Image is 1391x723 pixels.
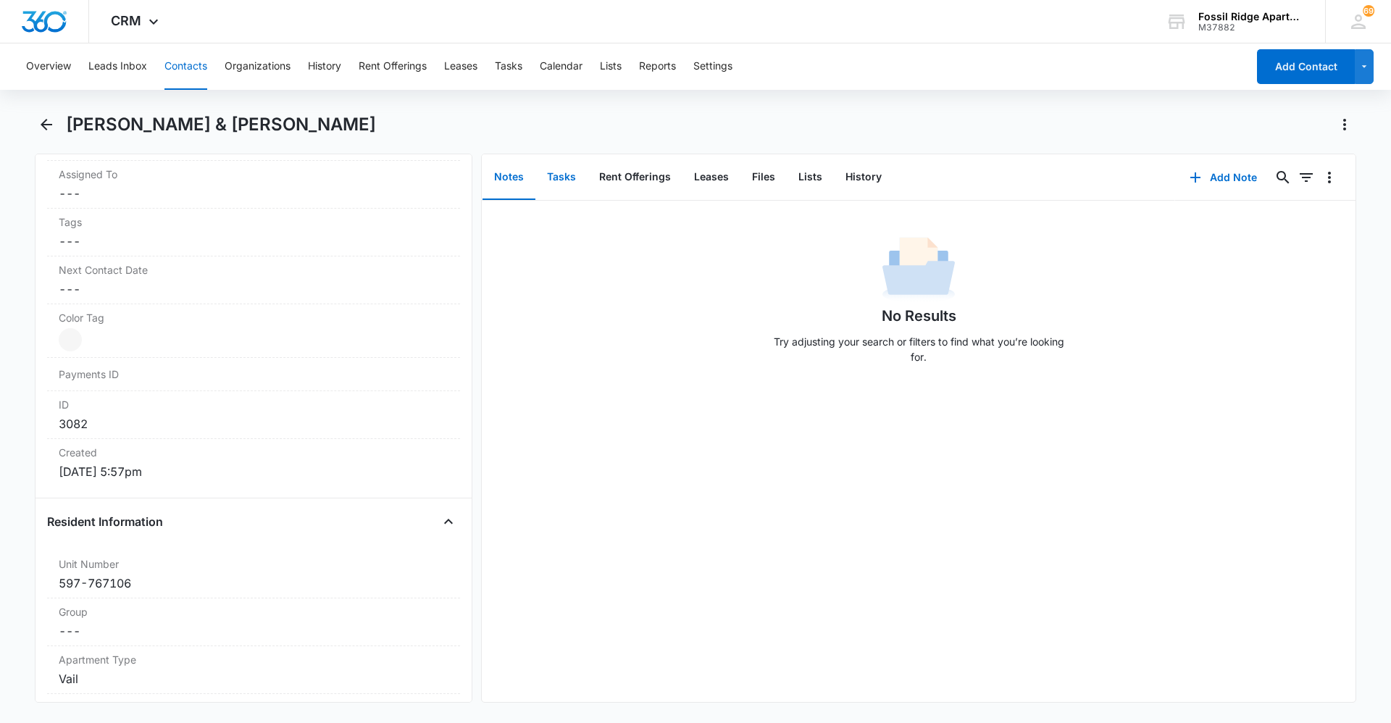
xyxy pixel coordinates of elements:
[1363,5,1374,17] div: notifications count
[47,551,460,598] div: Unit Number597-767106
[535,155,588,200] button: Tasks
[47,161,460,209] div: Assigned To---
[59,574,448,592] div: 597-767106
[59,463,448,480] dd: [DATE] 5:57pm
[834,155,893,200] button: History
[639,43,676,90] button: Reports
[47,358,460,391] div: Payments ID
[540,43,582,90] button: Calendar
[59,556,448,572] label: Unit Number
[59,185,448,202] dd: ---
[588,155,682,200] button: Rent Offerings
[59,670,448,688] div: Vail
[59,604,448,619] label: Group
[682,155,740,200] button: Leases
[59,167,448,182] label: Assigned To
[437,510,460,533] button: Close
[47,513,163,530] h4: Resident Information
[59,310,448,325] label: Color Tag
[47,391,460,439] div: ID3082
[66,114,376,135] h1: [PERSON_NAME] & [PERSON_NAME]
[59,445,448,460] dt: Created
[59,415,448,432] dd: 3082
[1198,22,1304,33] div: account id
[882,233,955,305] img: No Data
[1198,11,1304,22] div: account name
[59,367,156,382] dt: Payments ID
[47,439,460,486] div: Created[DATE] 5:57pm
[1257,49,1355,84] button: Add Contact
[882,305,956,327] h1: No Results
[59,214,448,230] label: Tags
[1271,166,1295,189] button: Search...
[47,256,460,304] div: Next Contact Date---
[59,652,448,667] label: Apartment Type
[47,598,460,646] div: Group---
[1318,166,1341,189] button: Overflow Menu
[1363,5,1374,17] span: 69
[59,700,448,715] label: Notes
[59,262,448,277] label: Next Contact Date
[47,304,460,358] div: Color Tag
[1333,113,1356,136] button: Actions
[766,334,1071,364] p: Try adjusting your search or filters to find what you’re looking for.
[59,622,448,640] dd: ---
[47,209,460,256] div: Tags---
[1175,160,1271,195] button: Add Note
[26,43,71,90] button: Overview
[495,43,522,90] button: Tasks
[308,43,341,90] button: History
[111,13,141,28] span: CRM
[740,155,787,200] button: Files
[225,43,291,90] button: Organizations
[47,646,460,694] div: Apartment TypeVail
[59,397,448,412] dt: ID
[483,155,535,200] button: Notes
[787,155,834,200] button: Lists
[600,43,622,90] button: Lists
[35,113,57,136] button: Back
[88,43,147,90] button: Leads Inbox
[59,280,448,298] dd: ---
[59,233,448,250] dd: ---
[164,43,207,90] button: Contacts
[359,43,427,90] button: Rent Offerings
[444,43,477,90] button: Leases
[1295,166,1318,189] button: Filters
[693,43,732,90] button: Settings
